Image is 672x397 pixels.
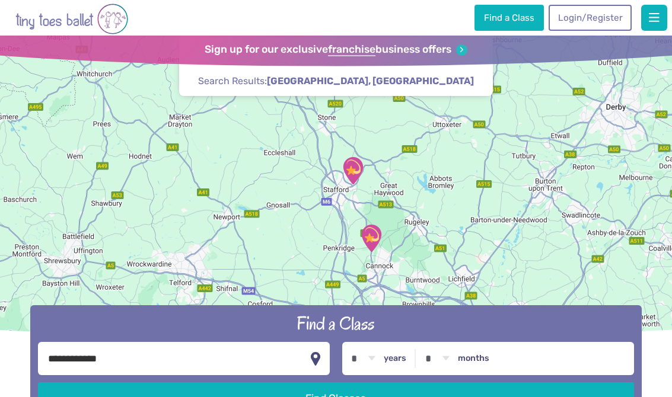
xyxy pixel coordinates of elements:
div: Tiny Toes Ballet Dance Studio [333,151,372,190]
strong: franchise [328,43,375,56]
a: Sign up for our exclusivefranchisebusiness offers [205,43,467,56]
div: Huntington Community Centre [352,219,391,258]
a: Login/Register [549,5,632,31]
img: Google [3,328,42,343]
label: years [384,353,406,364]
strong: [GEOGRAPHIC_DATA], [GEOGRAPHIC_DATA] [267,75,474,87]
label: months [458,353,489,364]
a: Open this area in Google Maps (opens a new window) [3,328,42,343]
h2: Find a Class [38,312,634,335]
a: Find a Class [474,5,543,31]
img: tiny toes ballet [15,2,128,36]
